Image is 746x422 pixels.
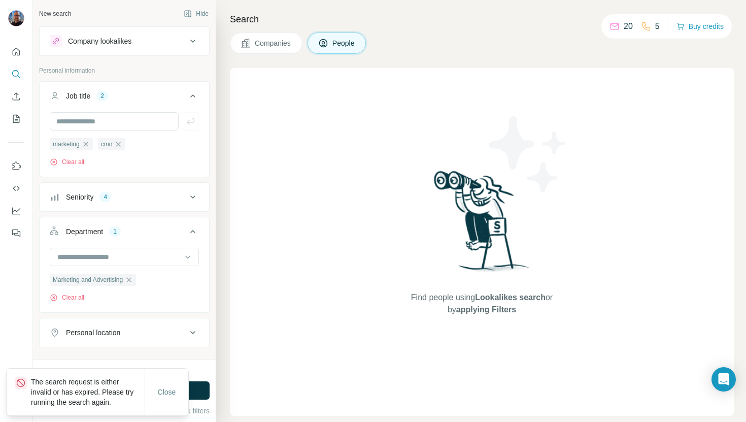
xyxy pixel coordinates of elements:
button: Seniority4 [40,185,209,209]
button: Clear all [50,157,84,167]
button: Personal location [40,320,209,345]
div: 4 [99,192,111,202]
div: Open Intercom Messenger [711,367,736,392]
button: Close [151,383,183,401]
div: Job title [66,91,90,101]
button: Use Surfe on LinkedIn [8,157,24,175]
p: The search request is either invalid or has expired. Please try running the search again. [31,377,145,407]
p: 5 [655,20,660,33]
div: New search [39,9,71,18]
button: Department1 [40,219,209,248]
button: Feedback [8,224,24,242]
span: cmo [101,140,113,149]
span: People [332,38,356,48]
span: applying Filters [456,305,516,314]
span: marketing [53,140,80,149]
button: My lists [8,110,24,128]
div: Company lookalikes [68,36,131,46]
img: Surfe Illustration - Woman searching with binoculars [429,168,535,281]
button: Clear all [50,293,84,302]
span: Find people using or by [400,291,563,316]
span: Marketing and Advertising [53,275,123,284]
div: Department [66,226,103,237]
p: 20 [624,20,633,33]
div: 2000 search results remaining [84,366,165,375]
h4: Search [230,12,734,26]
p: Company information [39,358,210,367]
img: Avatar [8,10,24,26]
span: Close [158,387,176,397]
div: 2 [96,91,108,101]
p: Personal information [39,66,210,75]
button: Dashboard [8,202,24,220]
div: Personal location [66,328,120,338]
button: Search [8,65,24,83]
button: Enrich CSV [8,87,24,106]
div: 1 [109,227,121,236]
button: Company lookalikes [40,29,209,53]
button: Hide [177,6,216,21]
button: Job title2 [40,84,209,112]
span: Companies [255,38,292,48]
img: Surfe Illustration - Stars [482,109,573,200]
span: Lookalikes search [475,293,546,302]
button: Buy credits [676,19,724,34]
button: Use Surfe API [8,179,24,198]
div: Seniority [66,192,93,202]
button: Quick start [8,43,24,61]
